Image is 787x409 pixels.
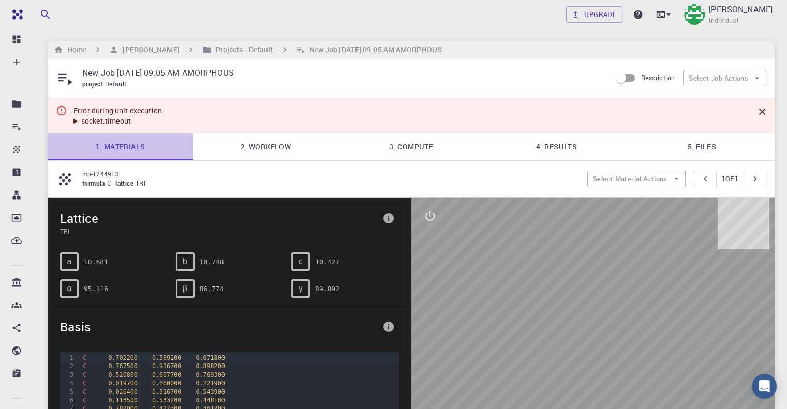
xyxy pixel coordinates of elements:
[108,397,137,404] span: 0.113500
[60,371,75,379] div: 3
[200,280,224,298] pre: 86.774
[629,133,775,160] a: 5. Files
[60,210,378,226] span: Lattice
[709,16,738,26] span: Individual
[8,9,23,20] img: logo
[684,4,705,25] img: Mary Quenie Velasco
[67,284,71,293] span: α
[754,103,770,120] button: Close
[82,67,603,79] p: New Job [DATE] 09:05 AM AMORPHOUS
[118,44,179,55] h6: [PERSON_NAME]
[716,171,745,187] button: 1of1
[48,133,193,160] a: 1. Materials
[108,362,137,370] span: 0.767500
[83,388,86,396] span: C
[107,179,115,187] span: C
[152,388,181,396] span: 0.516700
[84,253,108,271] pre: 10.681
[683,70,766,86] button: Select Job Actions
[83,371,86,378] span: C
[196,371,225,378] span: 0.769300
[212,44,273,55] h6: Projects - Default
[67,257,72,266] span: a
[52,44,444,55] nav: breadcrumb
[108,380,137,387] span: 0.019700
[484,133,629,160] a: 4. Results
[82,80,105,88] span: project
[82,169,579,178] p: mp-1244913
[115,179,136,187] span: lattice
[200,253,224,271] pre: 10.748
[694,171,767,187] div: pager
[152,371,181,378] span: 0.607700
[152,380,181,387] span: 0.660000
[196,397,225,404] span: 0.448100
[566,6,622,23] a: Upgrade
[105,80,131,88] span: Default
[60,388,75,396] div: 5
[82,179,107,187] span: formula
[63,44,86,55] h6: Home
[338,133,484,160] a: 3. Compute
[299,284,303,293] span: γ
[108,388,137,396] span: 0.020400
[83,397,86,404] span: C
[60,354,75,362] div: 1
[587,171,686,187] button: Select Material Actions
[152,354,181,361] span: 0.589200
[315,280,339,298] pre: 89.892
[60,226,378,236] span: TRI
[378,208,399,229] button: info
[378,316,399,337] button: info
[315,253,339,271] pre: 10.427
[305,44,442,55] h6: New Job [DATE] 09:05 AM AMORPHOUS
[60,319,378,335] span: Basis
[83,380,86,387] span: C
[299,257,303,266] span: c
[108,354,137,361] span: 0.702200
[196,380,225,387] span: 0.221900
[183,284,187,293] span: β
[641,73,675,82] span: Description
[60,362,75,370] div: 2
[73,116,164,126] summary: socket.timeout
[196,354,225,361] span: 0.071800
[709,3,773,16] p: [PERSON_NAME]
[83,354,86,361] span: C
[84,280,108,298] pre: 95.116
[183,257,187,266] span: b
[21,7,58,17] span: Support
[73,101,164,130] div: Error during unit execution:
[193,133,338,160] a: 2. Workflow
[152,397,181,404] span: 0.533200
[60,379,75,387] div: 4
[196,388,225,396] span: 0.543900
[152,362,181,370] span: 0.916700
[108,371,137,378] span: 0.520800
[752,374,777,399] div: Open Intercom Messenger
[136,179,150,187] span: TRI
[196,362,225,370] span: 0.898200
[60,396,75,404] div: 6
[83,362,86,370] span: C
